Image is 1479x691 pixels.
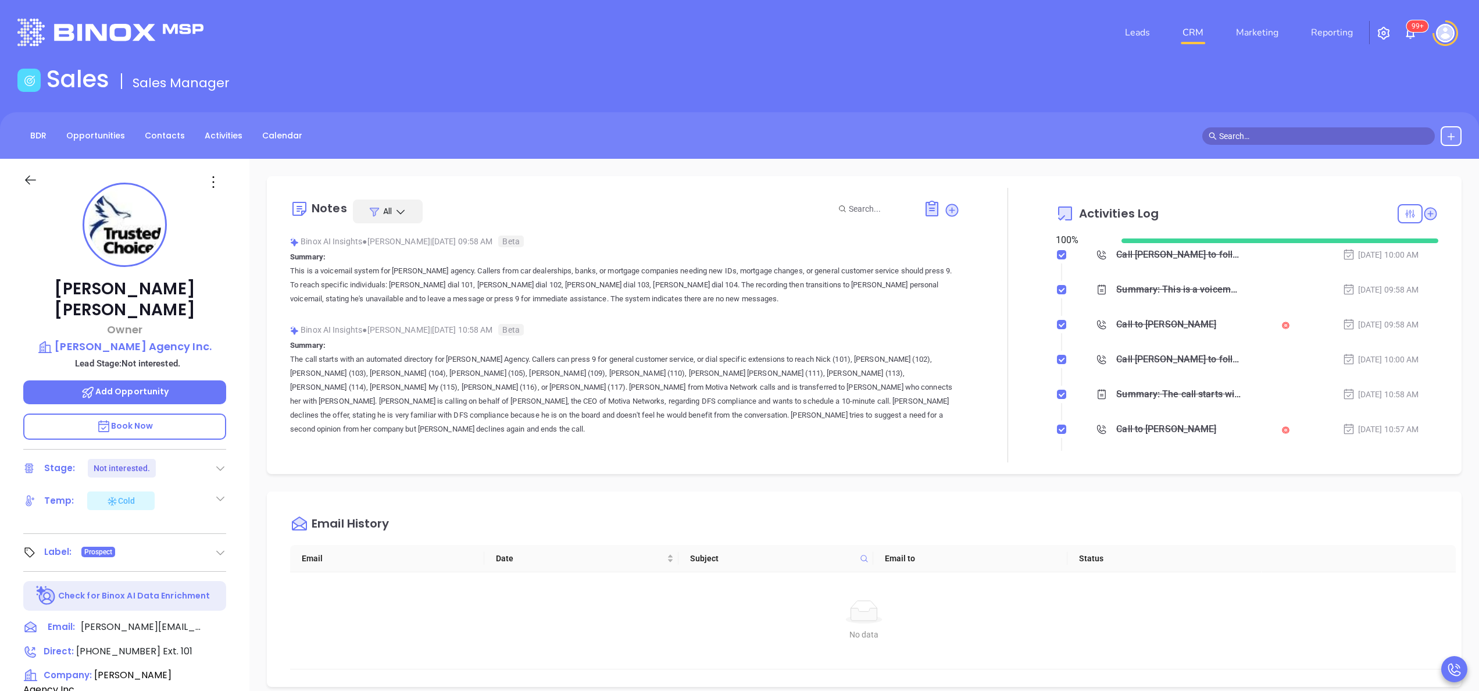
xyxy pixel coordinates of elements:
[17,19,203,46] img: logo
[23,279,226,320] p: [PERSON_NAME] [PERSON_NAME]
[1219,130,1428,143] input: Search…
[81,386,169,397] span: Add Opportunity
[1120,21,1155,44] a: Leads
[849,202,910,215] input: Search...
[36,586,56,606] img: Ai-Enrich-DaqCidB-.svg
[1116,281,1241,298] div: Summary: This is a voicemail system for [PERSON_NAME] agency. Callers from car dealerships, banks...
[362,325,367,334] span: ●
[58,590,210,602] p: Check for Binox AI Data Enrichment
[496,552,665,565] span: Date
[160,644,192,658] span: Ext. 101
[44,492,74,510] div: Temp:
[484,545,678,572] th: Date
[29,356,226,371] p: Lead Stage: Not interested.
[1342,248,1419,261] div: [DATE] 10:00 AM
[1116,386,1241,403] div: Summary: The call starts with an automated directory for [PERSON_NAME] Agency. Callers can press ...
[290,264,960,306] p: This is a voicemail system for [PERSON_NAME] agency. Callers from car dealerships, banks, or mort...
[290,326,299,335] img: svg%3e
[255,126,309,145] a: Calendar
[138,126,192,145] a: Contacts
[873,545,1067,572] th: Email to
[290,321,960,339] div: Binox AI Insights [PERSON_NAME] | [DATE] 10:58 AM
[690,552,855,565] span: Subject
[1209,132,1217,140] span: search
[81,620,203,634] span: [PERSON_NAME][EMAIL_ADDRESS][DOMAIN_NAME]
[1178,21,1208,44] a: CRM
[1116,246,1241,263] div: Call [PERSON_NAME] to follow up
[76,644,160,658] span: [PHONE_NUMBER]
[106,494,135,508] div: Cold
[1079,208,1159,219] span: Activities Log
[84,546,113,558] span: Prospect
[498,324,523,336] span: Beta
[362,237,367,246] span: ●
[1231,21,1283,44] a: Marketing
[44,543,72,561] div: Label:
[88,188,161,261] img: profile-user
[290,233,960,250] div: Binox AI Insights [PERSON_NAME] | [DATE] 09:58 AM
[1342,353,1419,366] div: [DATE] 10:00 AM
[498,236,523,247] span: Beta
[290,352,960,436] p: The call starts with an automated directory for [PERSON_NAME] Agency. Callers can press 9 for gen...
[1306,21,1357,44] a: Reporting
[23,126,53,145] a: BDR
[44,460,76,477] div: Stage:
[290,252,326,261] b: Summary:
[133,74,230,92] span: Sales Manager
[97,420,153,432] span: Book Now
[1407,20,1428,32] sup: 100
[94,459,151,478] div: Not interested.
[1342,388,1419,401] div: [DATE] 10:58 AM
[44,669,92,681] span: Company:
[1342,318,1419,331] div: [DATE] 09:58 AM
[59,126,132,145] a: Opportunities
[290,341,326,350] b: Summary:
[1342,283,1419,296] div: [DATE] 09:58 AM
[312,202,347,214] div: Notes
[48,620,75,635] span: Email:
[1377,26,1391,40] img: iconSetting
[1056,233,1108,247] div: 100 %
[304,628,1424,641] div: No data
[1342,423,1419,436] div: [DATE] 10:57 AM
[23,339,226,355] a: [PERSON_NAME] Agency Inc.
[1116,316,1216,333] div: Call to [PERSON_NAME]
[290,545,484,572] th: Email
[383,205,392,217] span: All
[312,518,389,533] div: Email History
[1116,421,1216,438] div: Call to [PERSON_NAME]
[23,322,226,337] p: Owner
[1436,24,1455,42] img: user
[1116,351,1241,368] div: Call [PERSON_NAME] to follow up
[198,126,249,145] a: Activities
[1403,26,1417,40] img: iconNotification
[290,238,299,247] img: svg%3e
[44,645,74,657] span: Direct :
[1067,545,1262,572] th: Status
[47,65,109,93] h1: Sales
